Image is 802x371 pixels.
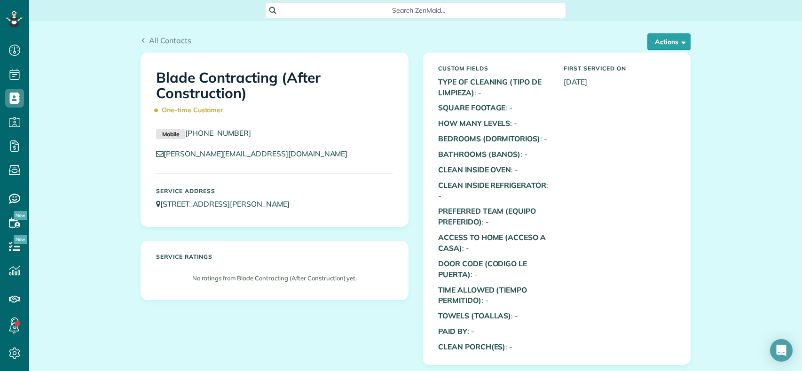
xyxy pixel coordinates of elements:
[438,118,550,129] p: : -
[438,149,520,159] b: BATHROOMS (BANOS)
[156,149,356,158] a: [PERSON_NAME][EMAIL_ADDRESS][DOMAIN_NAME]
[149,36,191,45] span: All Contacts
[156,102,228,118] span: One-time Customer
[438,326,550,337] p: : -
[438,232,550,254] p: : -
[438,285,527,305] b: TIME ALLOWED (TIEMPO PERMITIDO)
[156,199,299,209] a: [STREET_ADDRESS][PERSON_NAME]
[438,310,550,321] p: : -
[438,311,511,320] b: TOWELS (TOALLAS)
[438,180,550,201] p: : -
[438,149,550,160] p: : -
[438,134,540,143] b: BEDROOMS (DORMITORIOS)
[438,102,550,113] p: : -
[438,103,505,112] b: SQUARE FOOTAGE
[156,254,393,260] h5: Service ratings
[438,164,550,175] p: : -
[438,258,550,280] p: : -
[438,342,505,351] b: CLEAN PORCH(ES)
[438,232,546,253] b: ACCESS TO HOME (ACCESO A CASA)
[438,118,510,128] b: HOW MANY LEVELS
[438,133,550,144] p: : -
[438,180,546,190] b: CLEAN INSIDE REFRIGERATOR
[647,33,691,50] button: Actions
[156,129,185,139] small: Mobile
[438,65,550,71] h5: Custom Fields
[438,326,467,336] b: PAID BY
[564,77,675,87] p: [DATE]
[438,206,550,227] p: : -
[438,77,550,98] p: : -
[438,77,542,97] b: TYPE OF CLEANING (TIPO DE LIMPIEZA)
[438,341,550,352] p: : -
[438,285,550,306] p: : -
[438,206,536,226] b: PREFERRED TEAM (EQUIPO PREFERIDO)
[141,35,191,46] a: All Contacts
[161,274,388,283] p: No ratings from Blade Contracting (After Construction) yet.
[564,65,675,71] h5: First Serviced On
[156,188,393,194] h5: Service Address
[14,235,27,244] span: New
[156,70,393,118] h1: Blade Contracting (After Construction)
[438,165,511,174] b: CLEAN INSIDE OVEN
[438,259,527,279] b: DOOR CODE (CODIGO LE PUERTA)
[156,128,251,138] a: Mobile[PHONE_NUMBER]
[14,211,27,220] span: New
[770,339,793,362] div: Open Intercom Messenger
